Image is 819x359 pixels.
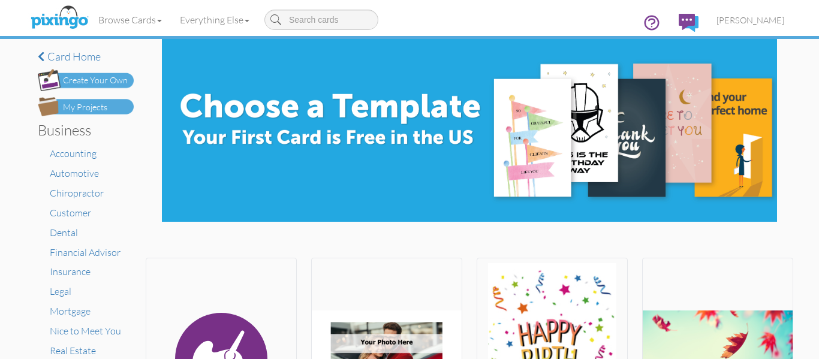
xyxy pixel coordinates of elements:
a: Automotive [50,167,99,179]
a: Browse Cards [89,5,171,35]
h3: Business [38,122,125,138]
a: Insurance [50,266,91,277]
img: create-own-button.png [38,69,134,91]
a: Real Estate [50,345,96,357]
img: comments.svg [679,14,698,32]
a: Customer [50,207,91,219]
a: Card home [38,51,134,63]
img: e8896c0d-71ea-4978-9834-e4f545c8bf84.jpg [162,39,777,222]
a: Legal [50,285,71,297]
div: My Projects [63,101,107,114]
a: Chiropractor [50,187,104,199]
img: pixingo logo [28,3,91,33]
a: [PERSON_NAME] [707,5,793,35]
a: Mortgage [50,305,91,317]
div: Create Your Own [63,74,128,87]
a: Accounting [50,147,97,159]
a: Nice to Meet You [50,325,121,337]
a: Financial Advisor [50,246,121,258]
a: Dental [50,227,78,239]
img: my-projects-button.png [38,97,134,116]
input: Search cards [264,10,378,30]
a: Everything Else [171,5,258,35]
span: [PERSON_NAME] [716,15,784,25]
